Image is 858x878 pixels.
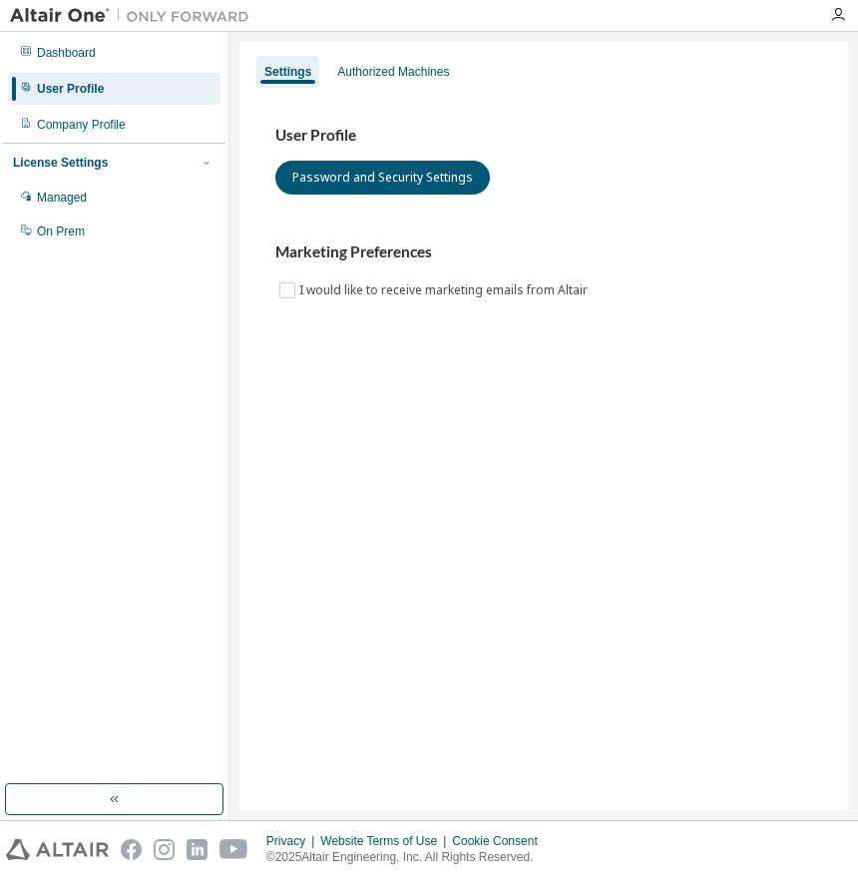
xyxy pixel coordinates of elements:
[266,849,550,866] p: © 2025 Altair Engineering, Inc. All Rights Reserved.
[320,833,452,849] div: Website Terms of Use
[219,839,248,860] img: youtube.svg
[275,126,812,146] h3: User Profile
[299,278,592,302] label: I would like to receive marketing emails from Altair
[275,161,490,195] button: Password and Security Settings
[6,839,109,860] img: altair_logo.svg
[275,242,812,262] h3: Marketing Preferences
[187,839,208,860] img: linkedin.svg
[37,45,96,61] div: Dashboard
[337,64,449,80] div: Authorized Machines
[154,839,175,860] img: instagram.svg
[37,81,104,97] div: User Profile
[37,190,87,206] div: Managed
[266,833,320,849] div: Privacy
[13,155,108,171] div: License Settings
[121,839,142,860] img: facebook.svg
[10,6,259,26] img: Altair One
[37,117,126,133] div: Company Profile
[452,833,549,849] div: Cookie Consent
[37,223,85,239] div: On Prem
[264,64,311,80] div: Settings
